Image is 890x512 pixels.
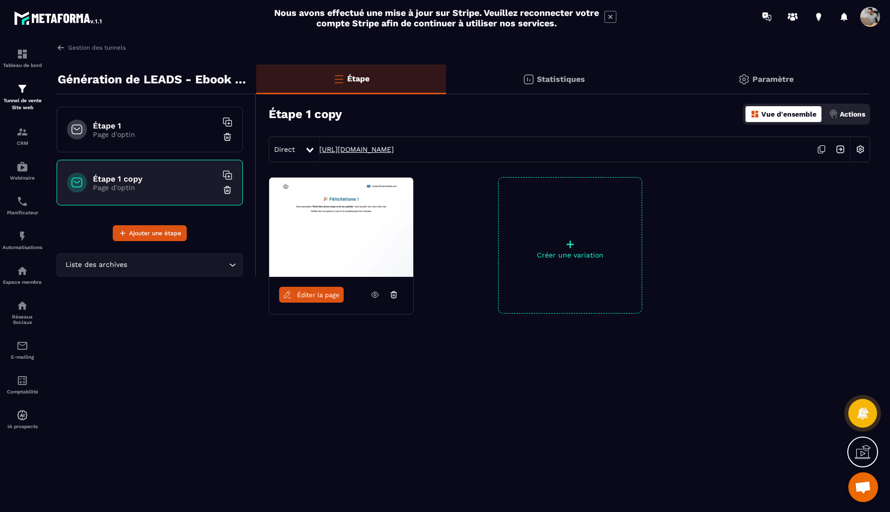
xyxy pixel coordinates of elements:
p: Génération de LEADS - Ebook PERTE DE POIDS [58,69,249,89]
p: Page d'optin [93,130,217,138]
h6: Étape 1 [93,121,217,130]
p: Actions [840,110,865,118]
img: setting-gr.5f69749f.svg [738,73,750,85]
a: Gestion des tunnels [57,43,126,52]
h2: Nous avons effectué une mise à jour sur Stripe. Veuillez reconnecter votre compte Stripe afin de ... [274,7,599,28]
span: Direct [274,145,295,153]
img: social-network [16,300,28,312]
p: CRM [2,140,42,146]
a: schedulerschedulerPlanificateur [2,188,42,223]
span: Liste des archives [63,259,129,270]
p: Automatisations [2,245,42,250]
img: formation [16,48,28,60]
a: automationsautomationsEspace membre [2,257,42,292]
button: Ajouter une étape [113,225,187,241]
img: actions.d6e523a2.png [829,110,838,119]
a: automationsautomationsWebinaire [2,153,42,188]
img: setting-w.858f3a88.svg [851,140,870,159]
a: formationformationTunnel de vente Site web [2,75,42,119]
img: formation [16,83,28,95]
img: automations [16,230,28,242]
p: Page d'optin [93,184,217,192]
p: Webinaire [2,175,42,181]
img: dashboard-orange.40269519.svg [750,110,759,119]
img: formation [16,126,28,138]
img: scheduler [16,195,28,207]
p: Tunnel de vente Site web [2,97,42,111]
img: arrow [57,43,66,52]
span: Éditer la page [297,291,340,299]
p: Paramètre [752,74,794,84]
img: accountant [16,375,28,386]
img: trash [222,132,232,142]
p: Tableau de bord [2,63,42,68]
a: Éditer la page [279,287,344,303]
p: Espace membre [2,279,42,285]
p: + [499,237,642,251]
img: arrow-next.bcc2205e.svg [831,140,850,159]
span: Ajouter une étape [129,228,181,238]
img: automations [16,409,28,421]
img: trash [222,185,232,195]
a: accountantaccountantComptabilité [2,367,42,402]
p: E-mailing [2,354,42,360]
img: bars-o.4a397970.svg [333,73,345,85]
div: Ouvrir le chat [848,472,878,502]
a: automationsautomationsAutomatisations [2,223,42,257]
img: automations [16,161,28,173]
img: email [16,340,28,352]
a: formationformationCRM [2,119,42,153]
a: social-networksocial-networkRéseaux Sociaux [2,292,42,332]
input: Search for option [129,259,226,270]
h6: Étape 1 copy [93,174,217,184]
p: Créer une variation [499,251,642,259]
a: [URL][DOMAIN_NAME] [319,145,394,153]
p: Planificateur [2,210,42,215]
p: IA prospects [2,424,42,429]
img: automations [16,265,28,277]
p: Comptabilité [2,389,42,394]
img: stats.20deebd0.svg [522,73,534,85]
p: Statistiques [537,74,585,84]
p: Réseaux Sociaux [2,314,42,325]
p: Vue d'ensemble [761,110,816,118]
img: logo [14,9,103,27]
div: Search for option [57,254,243,276]
a: emailemailE-mailing [2,332,42,367]
p: Étape [347,74,370,83]
img: image [269,178,413,277]
h3: Étape 1 copy [269,107,342,121]
a: formationformationTableau de bord [2,41,42,75]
